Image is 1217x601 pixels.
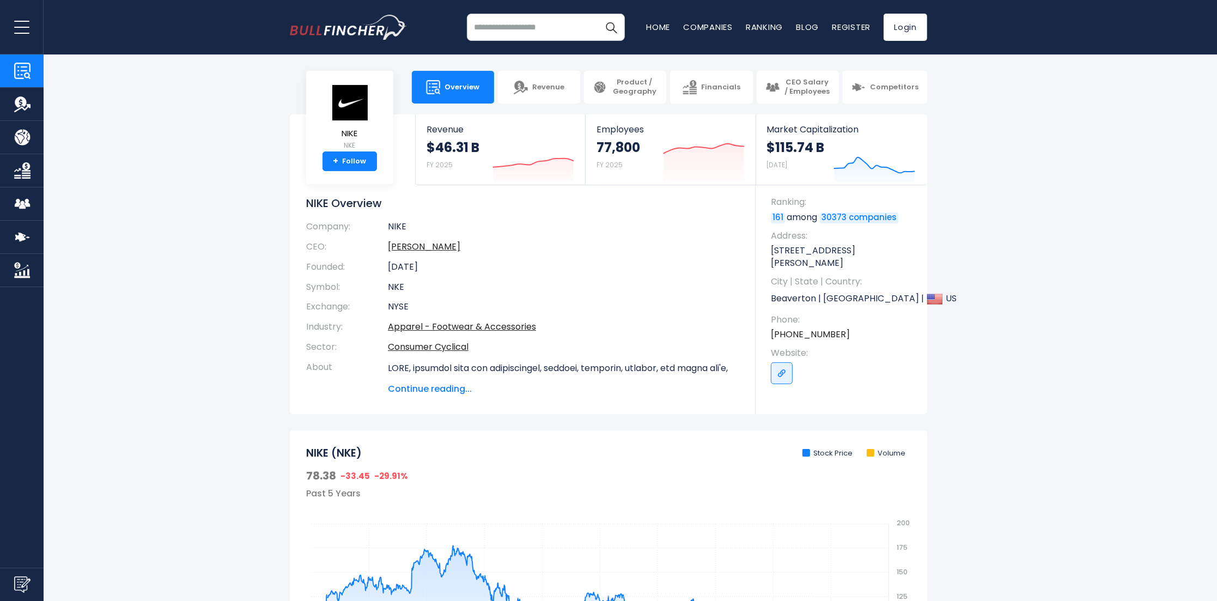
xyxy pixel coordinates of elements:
[306,221,388,237] th: Company:
[757,71,839,104] a: CEO Salary / Employees
[388,221,739,237] td: NIKE
[445,83,479,92] span: Overview
[412,71,494,104] a: Overview
[870,83,918,92] span: Competitors
[598,14,625,41] button: Search
[884,14,927,41] a: Login
[746,21,783,33] a: Ranking
[767,139,825,156] strong: $115.74 B
[331,141,369,150] small: NKE
[611,78,658,96] span: Product / Geography
[388,277,739,298] td: NKE
[796,21,819,33] a: Blog
[388,297,739,317] td: NYSE
[771,213,785,223] a: 161
[646,21,670,33] a: Home
[767,124,915,135] span: Market Capitalization
[843,71,927,104] a: Competitors
[388,320,536,333] a: Apparel - Footwear & Accessories
[306,469,336,483] span: 78.38
[498,71,580,104] a: Revenue
[820,213,898,223] a: 30373 companies
[771,362,793,384] a: Go to link
[388,257,739,277] td: [DATE]
[756,114,926,185] a: Market Capitalization $115.74 B [DATE]
[427,160,453,169] small: FY 2025
[290,15,407,40] img: bullfincher logo
[897,567,908,576] text: 150
[331,129,369,138] span: NIKE
[306,277,388,298] th: Symbol:
[701,83,740,92] span: Financials
[897,592,908,601] text: 125
[584,71,666,104] a: Product / Geography
[771,211,916,223] p: among
[771,314,916,326] span: Phone:
[306,297,388,317] th: Exchange:
[771,329,850,341] a: [PHONE_NUMBER]
[771,230,916,242] span: Address:
[388,240,460,253] a: ceo
[771,347,916,359] span: Website:
[322,151,377,171] a: +Follow
[897,518,910,527] text: 200
[683,21,733,33] a: Companies
[784,78,830,96] span: CEO Salary / Employees
[832,21,871,33] a: Register
[771,291,916,307] p: Beaverton | [GEOGRAPHIC_DATA] | US
[532,83,564,92] span: Revenue
[306,257,388,277] th: Founded:
[306,317,388,337] th: Industry:
[306,447,362,460] h2: NIKE (NKE)
[427,139,479,156] strong: $46.31 B
[306,196,739,210] h1: NIKE Overview
[771,245,916,269] p: [STREET_ADDRESS][PERSON_NAME]
[333,156,339,166] strong: +
[771,196,916,208] span: Ranking:
[388,341,468,353] a: Consumer Cyclical
[427,124,574,135] span: Revenue
[306,237,388,257] th: CEO:
[670,71,752,104] a: Financials
[802,449,853,458] li: Stock Price
[597,160,623,169] small: FY 2025
[897,543,908,552] text: 175
[388,383,739,396] span: Continue reading...
[767,160,788,169] small: [DATE]
[374,471,408,482] span: -29.91%
[597,139,640,156] strong: 77,800
[416,114,585,185] a: Revenue $46.31 B FY 2025
[586,114,755,185] a: Employees 77,800 FY 2025
[306,357,388,396] th: About
[340,471,370,482] span: -33.45
[290,15,407,40] a: Go to homepage
[306,487,361,500] span: Past 5 Years
[771,276,916,288] span: City | State | Country:
[306,337,388,357] th: Sector:
[597,124,744,135] span: Employees
[330,84,369,152] a: NIKE NKE
[867,449,905,458] li: Volume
